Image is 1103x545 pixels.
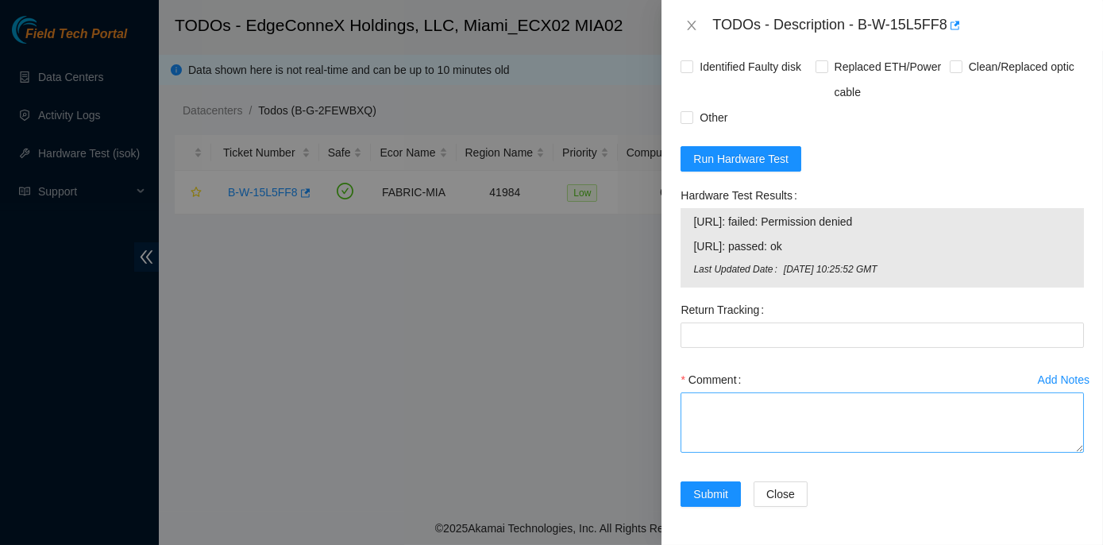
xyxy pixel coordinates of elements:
[693,262,783,277] span: Last Updated Date
[828,54,950,105] span: Replaced ETH/Power cable
[693,485,728,503] span: Submit
[766,485,795,503] span: Close
[681,183,803,208] label: Hardware Test Results
[681,481,741,507] button: Submit
[962,54,1081,79] span: Clean/Replaced optic
[1038,374,1090,385] div: Add Notes
[1037,367,1090,392] button: Add Notes
[693,213,1071,230] span: [URL]: failed: Permission denied
[681,367,747,392] label: Comment
[681,323,1084,348] input: Return Tracking
[681,297,770,323] label: Return Tracking
[754,481,808,507] button: Close
[681,146,801,172] button: Run Hardware Test
[784,262,1071,277] span: [DATE] 10:25:52 GMT
[681,18,703,33] button: Close
[693,105,734,130] span: Other
[693,54,808,79] span: Identified Faulty disk
[712,13,1084,38] div: TODOs - Description - B-W-15L5FF8
[685,19,698,32] span: close
[681,392,1084,453] textarea: Comment
[693,238,1071,255] span: [URL]: passed: ok
[693,150,789,168] span: Run Hardware Test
